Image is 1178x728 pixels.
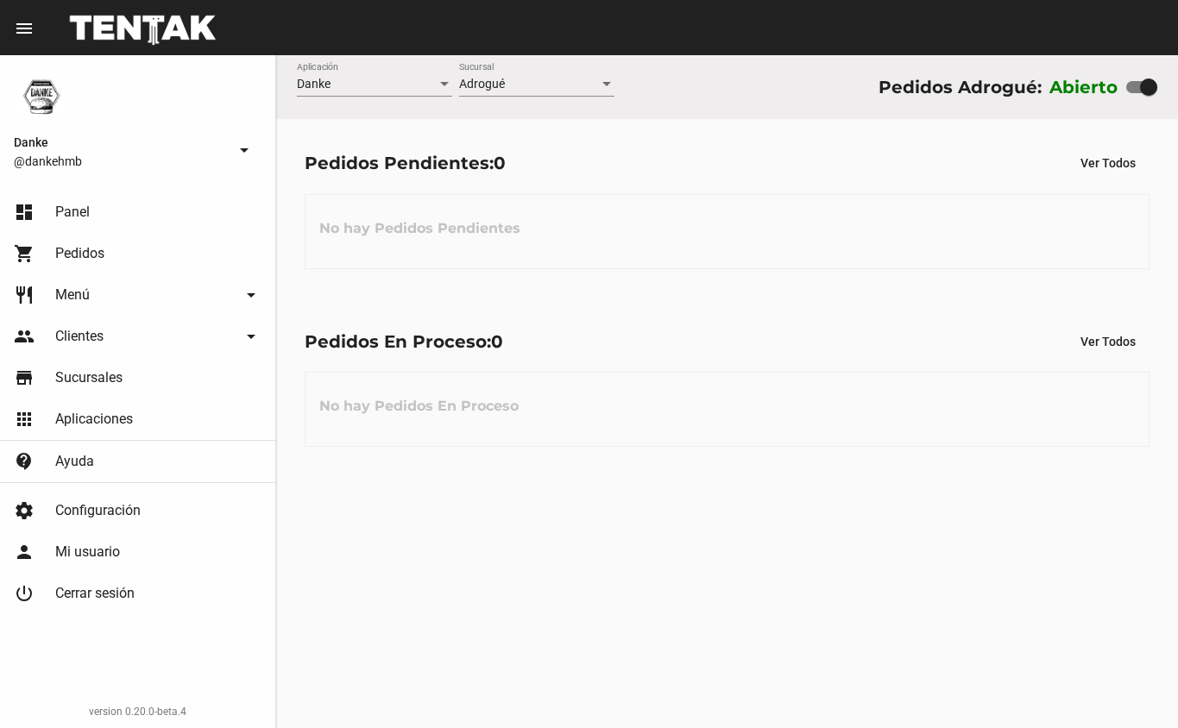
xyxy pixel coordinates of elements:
[14,409,35,430] mat-icon: apps
[55,543,120,561] span: Mi usuario
[14,69,69,124] img: 1d4517d0-56da-456b-81f5-6111ccf01445.png
[14,243,35,264] mat-icon: shopping_cart
[55,204,90,221] span: Panel
[14,326,35,347] mat-icon: people
[306,380,532,432] h3: No hay Pedidos En Proceso
[494,153,506,173] span: 0
[14,451,35,472] mat-icon: contact_support
[491,331,503,352] span: 0
[1106,659,1161,711] iframe: chat widget
[234,140,255,160] mat-icon: arrow_drop_down
[1067,147,1150,179] button: Ver Todos
[14,542,35,562] mat-icon: person
[1080,156,1136,170] span: Ver Todos
[55,328,104,345] span: Clientes
[1067,326,1150,357] button: Ver Todos
[14,285,35,305] mat-icon: restaurant
[14,703,261,720] div: version 0.20.0-beta.4
[55,411,133,428] span: Aplicaciones
[14,202,35,223] mat-icon: dashboard
[14,500,35,521] mat-icon: settings
[879,73,1042,101] div: Pedidos Adrogué:
[55,286,90,304] span: Menú
[241,326,261,347] mat-icon: arrow_drop_down
[305,149,506,177] div: Pedidos Pendientes:
[14,18,35,39] mat-icon: menu
[55,245,104,262] span: Pedidos
[297,77,331,91] span: Danke
[14,153,227,170] span: @dankehmb
[305,328,503,355] div: Pedidos En Proceso:
[459,77,505,91] span: Adrogué
[14,583,35,604] mat-icon: power_settings_new
[55,502,141,519] span: Configuración
[241,285,261,305] mat-icon: arrow_drop_down
[306,203,534,254] h3: No hay Pedidos Pendientes
[55,369,123,386] span: Sucursales
[1049,73,1118,101] label: Abierto
[14,367,35,388] mat-icon: store
[1080,335,1136,348] span: Ver Todos
[14,132,227,153] span: Danke
[55,585,135,602] span: Cerrar sesión
[55,453,94,470] span: Ayuda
